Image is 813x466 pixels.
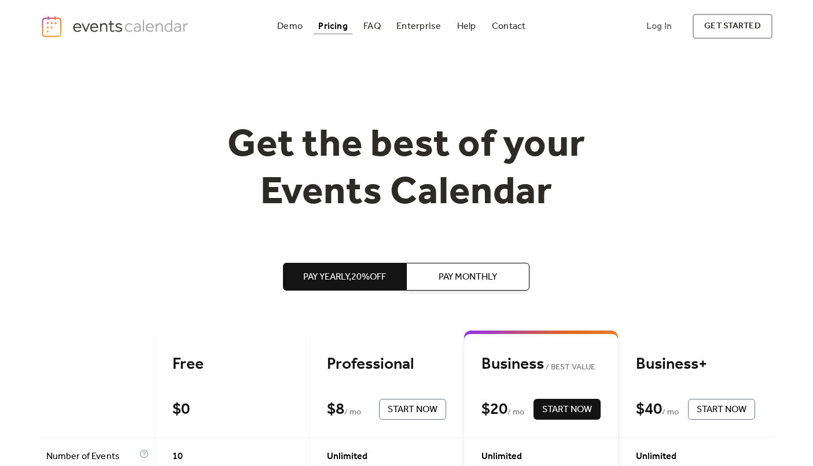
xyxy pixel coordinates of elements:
a: Help [453,19,481,34]
span: Unlimited [481,450,522,464]
div: $ 0 [172,399,190,420]
button: Start Now [688,399,755,420]
button: Start Now [534,399,601,420]
span: / mo [344,406,361,420]
span: Start Now [388,403,437,417]
div: Help [457,23,476,30]
span: BEST VALUE [544,361,595,375]
span: / mo [662,406,679,420]
a: home [41,15,191,38]
a: Enterprise [392,19,446,34]
span: Number of Events [46,450,137,464]
div: Enterprise [396,23,441,30]
span: 10 [172,450,183,464]
div: Business+ [636,354,755,375]
h1: Get the best of your Events Calendar [185,122,629,217]
span: / mo [507,406,524,420]
div: FAQ [363,23,381,30]
div: Contact [492,23,526,30]
button: Pay Monthly [407,263,530,291]
div: Free [172,354,292,375]
span: Start Now [542,403,592,417]
span: Start Now [697,403,746,417]
a: Pricing [314,19,352,34]
span: Unlimited [636,450,676,464]
div: $ 8 [327,399,344,420]
div: Business [481,354,601,375]
div: Pricing [318,23,348,30]
button: Pay Yearly,20%off [284,263,407,291]
button: Start Now [379,399,446,420]
span: Unlimited [327,450,367,464]
div: Professional [327,354,446,375]
a: Contact [487,19,531,34]
a: FAQ [359,19,385,34]
a: Log In [635,14,683,39]
span: Pay Monthly [439,270,498,284]
div: Demo [277,23,303,30]
a: Demo [273,19,307,34]
span: Pay Yearly, 20% off [304,270,387,284]
div: $ 20 [481,399,507,420]
div: $ 40 [636,399,662,420]
a: get started [693,14,772,39]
